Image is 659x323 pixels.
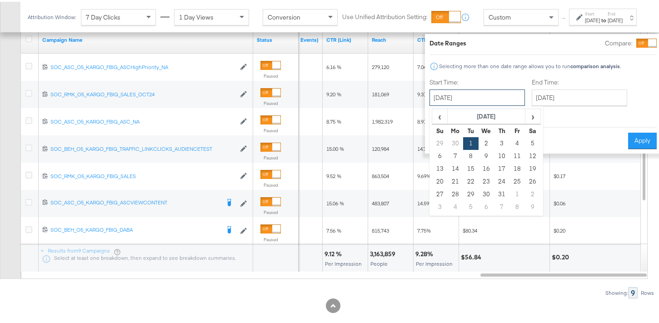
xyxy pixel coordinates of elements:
div: SOC_ASC_O5_KARGO_FBIG_ASCVIEWCONTENT [50,197,220,204]
span: 8.75 % [326,116,341,123]
span: ‹ [433,108,447,121]
td: 31 [494,186,509,199]
span: People [370,258,388,265]
a: SOC_RMK_O5_KARGO_FBIG_SALES_OCT24 [50,89,235,97]
td: 4 [448,199,463,212]
td: 5 [463,199,479,212]
a: Shows the current state of your Ad Campaign. [257,35,295,42]
th: We [479,123,494,135]
td: 1 [509,186,525,199]
th: Tu [463,123,479,135]
td: 6 [479,199,494,212]
a: SOC_ASC_O5_KARGO_FBIG_ASCVIEWCONTENT [50,197,220,206]
div: 9.12 % [325,248,344,257]
label: Paused [260,235,281,241]
span: 7.56 % [326,225,341,232]
span: 7.04% [417,62,431,69]
span: 279,120 [372,62,389,69]
a: SOC_ASC_O5_KARGO_FBIG_ASC_NA [50,116,235,124]
td: 10 [494,148,509,161]
td: 19 [525,161,540,174]
th: Fr [509,123,525,135]
td: 21 [448,174,463,186]
span: 9.69% [417,171,431,178]
label: Start: [585,9,600,15]
span: 9.31% [417,89,431,96]
span: 483,807 [372,198,389,205]
td: 22 [463,174,479,186]
td: 12 [525,148,540,161]
td: 17 [494,161,509,174]
span: 9.20 % [326,89,341,96]
a: SOC_BEH_O5_KARGO_FBIG_DABA [50,224,220,234]
td: 11 [509,148,525,161]
span: $0.20 [554,225,565,232]
span: Per Impression [325,258,362,265]
div: $56.84 [461,251,484,260]
span: 14.76% [417,144,434,150]
span: 9.52 % [326,171,341,178]
div: SOC_ASC_O5_KARGO_FBIG_ASCHighPriority_NA [50,62,235,69]
a: The number of clicks on your ad divided by impressions. [417,35,455,42]
div: SOC_BEH_O5_KARGO_FBIG_DABA [50,224,220,232]
div: Attribution Window: [27,12,76,19]
strong: to [600,15,608,22]
td: 16 [479,161,494,174]
label: Paused [260,153,281,159]
td: 7 [494,199,509,212]
span: 120,984 [372,144,389,150]
td: 14 [448,161,463,174]
label: End Time: [532,76,631,85]
span: Conversion [268,11,300,20]
span: › [526,108,540,121]
td: 8 [509,199,525,212]
td: 7 [448,148,463,161]
span: 1 Day Views [179,11,214,20]
span: 863,504 [372,171,389,178]
td: 4 [509,135,525,148]
span: Custom [489,11,511,20]
label: Start Time: [429,76,525,85]
div: [DATE] [585,15,600,22]
span: 815,743 [372,225,389,232]
label: Paused [260,126,281,132]
a: The number of people your ad was served to. [372,35,410,42]
th: Sa [525,123,540,135]
a: Your campaign name. [42,35,250,42]
span: Per Impression [416,258,453,265]
label: Paused [260,99,281,104]
td: 1 [463,135,479,148]
span: 15.00 % [326,144,344,150]
td: 25 [509,174,525,186]
label: Paused [260,208,281,214]
td: 9 [525,199,540,212]
div: SOC_RMK_O5_KARGO_FBIG_SALES [50,171,235,178]
td: 13 [432,161,448,174]
div: 9 [628,285,638,297]
span: 7.75% [417,225,431,232]
label: Paused [260,71,281,77]
th: Mo [448,123,463,135]
td: 2 [525,186,540,199]
button: Apply [628,131,657,147]
span: 181,069 [372,89,389,96]
span: $0.06 [554,198,565,205]
td: 15 [463,161,479,174]
td: 6 [432,148,448,161]
span: 7 Day Clicks [86,11,120,20]
th: Th [494,123,509,135]
td: 29 [463,186,479,199]
a: The number of clicks received on a link in your ad divided by the number of impressions. [326,35,364,42]
td: 20 [432,174,448,186]
td: 9 [479,148,494,161]
div: SOC_RMK_O5_KARGO_FBIG_SALES_OCT24 [50,89,235,96]
span: ↑ [559,15,568,19]
div: SOC_BEH_O5_KARGO_FBIG_TRAFFIC_LINKCLICKS_AUDIENCETEST [50,144,235,151]
span: 14.59% [417,198,434,205]
td: 23 [479,174,494,186]
div: Rows [640,288,654,294]
th: Su [432,123,448,135]
span: 8.91% [417,116,431,123]
label: Compare: [605,37,633,46]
